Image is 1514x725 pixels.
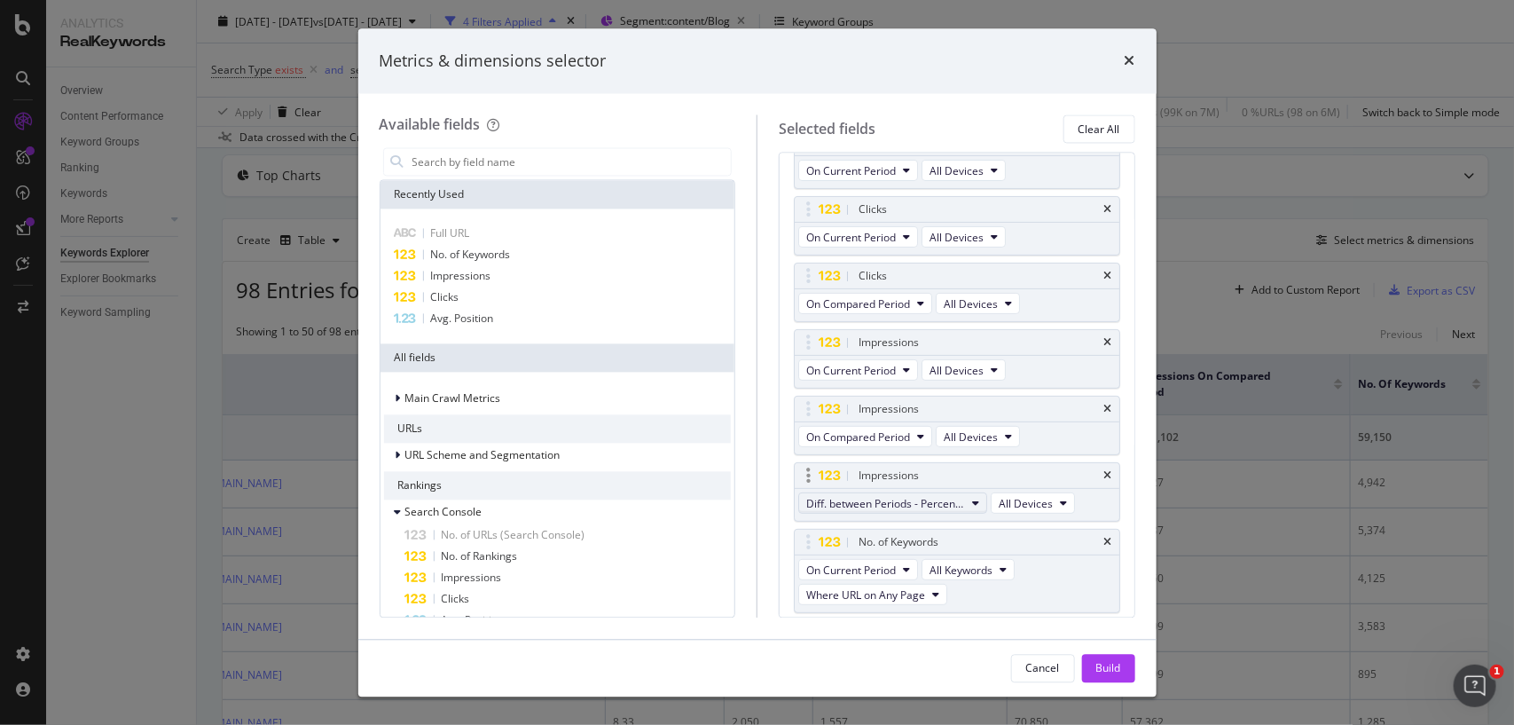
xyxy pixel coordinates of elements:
div: ClickstimesOn Current PeriodAll Devices [794,196,1120,256]
div: ImpressionstimesOn Current PeriodAll Devices [794,329,1120,389]
span: All Keywords [930,562,992,577]
span: URL Scheme and Segmentation [405,448,561,463]
span: Search Console [405,505,482,520]
div: ClickstimesOn Compared PeriodAll Devices [794,263,1120,322]
div: Metrics & dimensions selector [380,50,607,73]
div: Cancel [1026,660,1060,675]
span: No. of Keywords [431,248,511,263]
span: All Devices [999,495,1053,510]
span: On Current Period [806,162,896,177]
button: Clear All [1063,115,1135,144]
div: No. of Keywords [859,533,938,551]
span: Impressions [442,571,502,586]
span: On Compared Period [806,296,910,311]
button: On Current Period [798,226,918,248]
span: All Devices [930,162,984,177]
div: ImpressionstimesDiff. between Periods - PercentageAll Devices [794,462,1120,522]
span: Impressions [431,269,491,284]
div: Impressions [859,467,919,485]
span: On Current Period [806,562,896,577]
div: times [1104,337,1112,348]
span: On Current Period [806,229,896,244]
div: times [1104,537,1112,548]
span: All Devices [944,429,998,444]
button: On Current Period [798,559,918,580]
div: Clicks [859,201,887,218]
span: Avg. Position [431,311,494,327]
div: Clear All [1079,122,1120,137]
div: Impressions [859,334,919,351]
input: Search by field name [411,149,732,176]
span: Where URL on Any Page [806,587,925,602]
button: Cancel [1011,654,1075,682]
span: Main Crawl Metrics [405,391,501,406]
button: All Devices [991,493,1075,514]
button: Where URL on Any Page [798,584,947,605]
span: 1 [1490,665,1504,679]
div: No. of KeywordstimesOn Current PeriodAll KeywordsWhere URL on Any Page [794,529,1120,613]
button: Build [1082,654,1135,682]
div: Available fields [380,115,481,135]
div: All fields [380,344,735,373]
div: times [1104,271,1112,281]
span: On Compared Period [806,429,910,444]
button: On Current Period [798,160,918,181]
span: Full URL [431,226,470,241]
span: All Devices [944,296,998,311]
button: On Current Period [798,359,918,381]
div: Rankings [384,472,732,500]
span: Clicks [442,592,470,607]
div: times [1104,204,1112,215]
button: Diff. between Periods - Percentage [798,493,987,514]
div: Selected fields [779,119,875,139]
div: times [1104,470,1112,481]
span: Diff. between Periods - Percentage [806,495,965,510]
iframe: Intercom live chat [1454,665,1496,707]
div: Build [1096,660,1121,675]
button: On Compared Period [798,293,932,314]
span: Clicks [431,290,459,305]
button: All Devices [922,160,1006,181]
button: All Devices [922,359,1006,381]
div: Impressions [859,400,919,418]
div: ImpressionstimesOn Compared PeriodAll Devices [794,396,1120,455]
div: modal [358,28,1157,697]
div: times [1104,404,1112,414]
div: Recently Used [380,181,735,209]
span: All Devices [930,229,984,244]
button: All Devices [936,293,1020,314]
div: times [1125,50,1135,73]
span: All Devices [930,362,984,377]
span: No. of Rankings [442,549,518,564]
div: Clicks [859,267,887,285]
button: All Devices [936,426,1020,447]
div: Avg. PositiontimesOn Current PeriodAll Devices [794,130,1120,189]
span: No. of URLs (Search Console) [442,528,585,543]
div: URLs [384,415,732,444]
span: On Current Period [806,362,896,377]
button: All Keywords [922,559,1015,580]
button: On Compared Period [798,426,932,447]
button: All Devices [922,226,1006,248]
